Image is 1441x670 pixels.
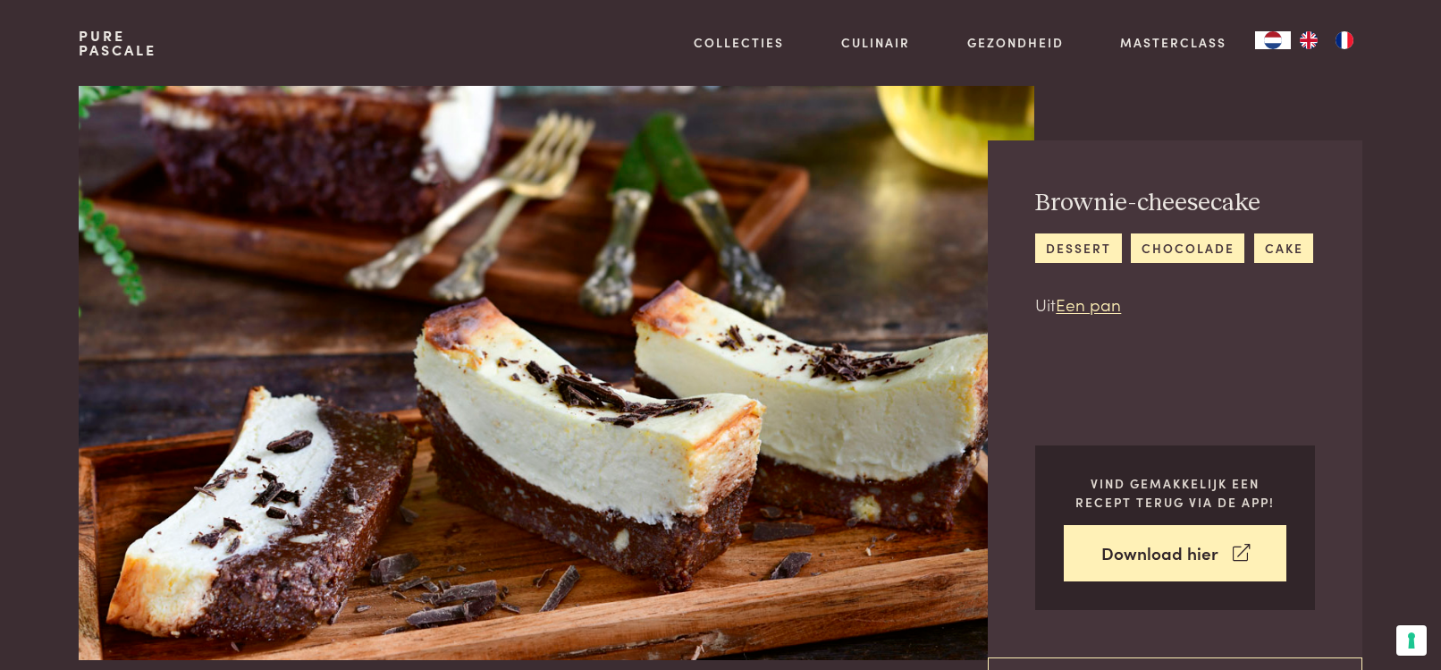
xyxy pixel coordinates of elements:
[967,33,1064,52] a: Gezondheid
[1035,188,1313,219] h2: Brownie-cheesecake
[1254,233,1313,263] a: cake
[1291,31,1362,49] ul: Language list
[1255,31,1291,49] div: Language
[1396,625,1427,656] button: Uw voorkeuren voor toestemming voor trackingtechnologieën
[841,33,910,52] a: Culinair
[1255,31,1291,49] a: NL
[1291,31,1327,49] a: EN
[1131,233,1244,263] a: chocolade
[1035,233,1121,263] a: dessert
[1255,31,1362,49] aside: Language selected: Nederlands
[694,33,784,52] a: Collecties
[1064,474,1286,511] p: Vind gemakkelijk een recept terug via de app!
[1120,33,1226,52] a: Masterclass
[79,29,156,57] a: PurePascale
[79,86,1034,660] img: Brownie-cheesecake
[1035,292,1313,318] p: Uit
[1056,292,1121,316] a: Een pan
[1064,525,1286,581] a: Download hier
[1327,31,1362,49] a: FR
